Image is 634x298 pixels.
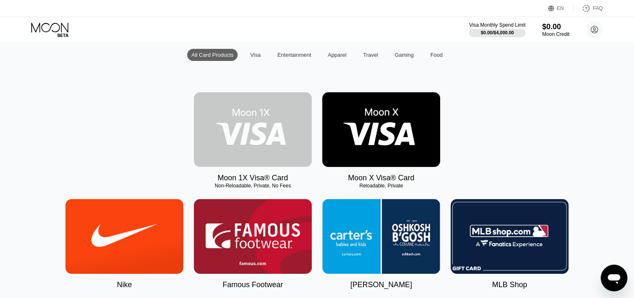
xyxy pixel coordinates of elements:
[593,5,603,11] div: FAQ
[481,30,514,35] div: $0.00 / $4,000.00
[359,49,382,61] div: Travel
[548,4,574,13] div: EN
[348,174,414,182] div: Moon X Visa® Card
[601,265,627,291] iframe: Button to launch messaging window
[117,280,132,289] div: Nike
[277,52,311,58] div: Entertainment
[542,31,569,37] div: Moon Credit
[218,174,288,182] div: Moon 1X Visa® Card
[194,183,312,189] div: Non-Reloadable, Private, No Fees
[250,52,261,58] div: Visa
[328,52,346,58] div: Apparel
[187,49,238,61] div: All Card Products
[557,5,564,11] div: EN
[426,49,447,61] div: Food
[542,23,569,31] div: $0.00
[391,49,418,61] div: Gaming
[246,49,265,61] div: Visa
[350,280,412,289] div: [PERSON_NAME]
[542,23,569,37] div: $0.00Moon Credit
[469,22,525,37] div: Visa Monthly Spend Limit$0.00/$4,000.00
[395,52,414,58] div: Gaming
[574,4,603,13] div: FAQ
[323,49,351,61] div: Apparel
[191,52,233,58] div: All Card Products
[223,280,283,289] div: Famous Footwear
[469,22,525,28] div: Visa Monthly Spend Limit
[492,280,527,289] div: MLB Shop
[363,52,378,58] div: Travel
[322,183,440,189] div: Reloadable, Private
[273,49,315,61] div: Entertainment
[430,52,443,58] div: Food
